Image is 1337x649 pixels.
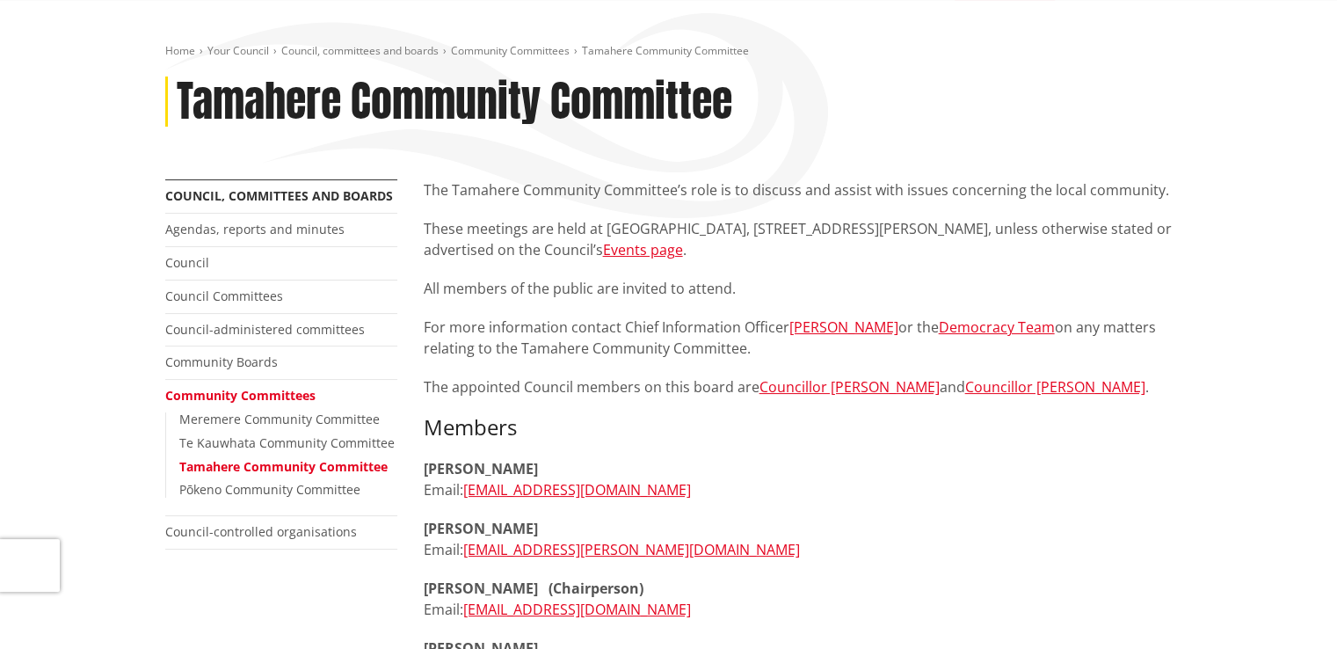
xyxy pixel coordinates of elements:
[424,415,1173,441] h3: Members
[424,518,1173,560] p: Email:
[965,377,1145,397] a: Councillor [PERSON_NAME]
[177,77,732,128] h1: Tamahere Community Committee
[789,317,898,337] a: [PERSON_NAME]
[424,218,1173,260] p: These meetings are held at [GEOGRAPHIC_DATA], [STREET_ADDRESS][PERSON_NAME], unless otherwise sta...
[179,458,388,475] a: Tamahere Community Committee
[179,481,360,498] a: Pōkeno Community Committee
[424,458,1173,500] p: Email:
[603,240,683,259] a: Events page
[424,578,1173,620] p: Email:
[165,288,283,304] a: Council Committees
[179,434,395,451] a: Te Kauwhata Community Committee
[281,43,439,58] a: Council, committees and boards
[424,179,1173,201] p: The Tamahere Community Committee’s role is to discuss and assist with issues concerning the local...
[165,44,1173,59] nav: breadcrumb
[165,254,209,271] a: Council
[424,579,643,598] strong: [PERSON_NAME] (Chairperson)
[939,317,1055,337] a: Democracy Team
[165,221,345,237] a: Agendas, reports and minutes
[582,43,749,58] span: Tamahere Community Committee
[463,480,691,500] a: [EMAIL_ADDRESS][DOMAIN_NAME]
[179,411,380,427] a: Meremere Community Committee
[165,187,393,204] a: Council, committees and boards
[759,377,940,397] a: Councillor [PERSON_NAME]
[451,43,570,58] a: Community Committees
[1256,575,1319,638] iframe: Messenger Launcher
[165,321,365,338] a: Council-administered committees
[424,459,538,478] strong: [PERSON_NAME]
[207,43,269,58] a: Your Council
[463,600,691,619] a: [EMAIL_ADDRESS][DOMAIN_NAME]
[165,354,278,370] a: Community Boards
[463,540,800,559] a: [EMAIL_ADDRESS][PERSON_NAME][DOMAIN_NAME]
[165,43,195,58] a: Home
[424,376,1173,397] p: The appointed Council members on this board are and .
[424,519,538,538] strong: [PERSON_NAME]
[424,278,1173,299] p: All members of the public are invited to attend.
[165,523,357,540] a: Council-controlled organisations
[424,317,1173,359] p: For more information contact Chief Information Officer or the on any matters relating to the Tama...
[165,387,316,404] a: Community Committees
